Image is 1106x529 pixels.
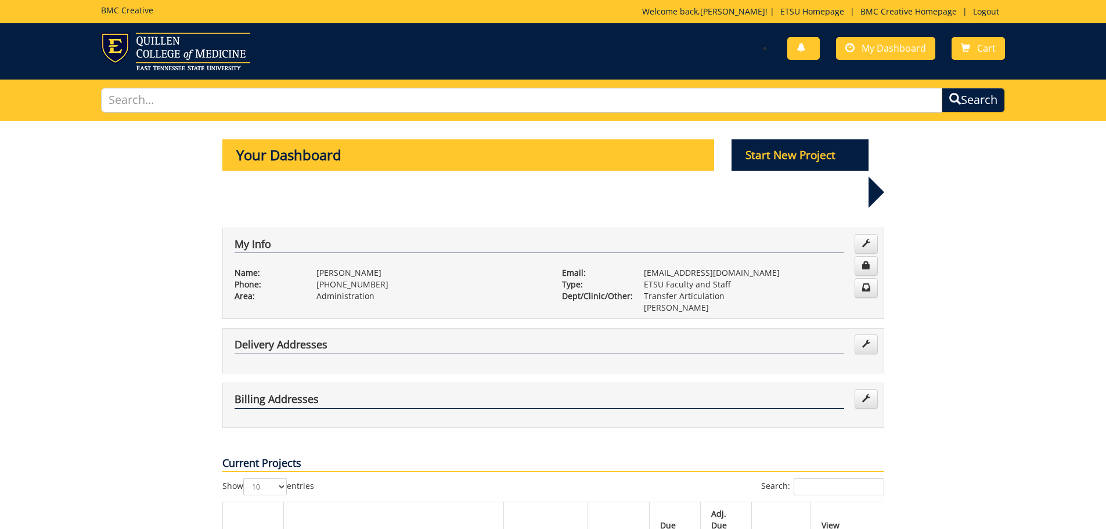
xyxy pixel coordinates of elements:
[644,279,872,290] p: ETSU Faculty and Staff
[235,394,844,409] h4: Billing Addresses
[101,88,943,113] input: Search...
[644,290,872,302] p: Transfer Articulation
[316,267,545,279] p: [PERSON_NAME]
[952,37,1005,60] a: Cart
[243,478,287,495] select: Showentries
[235,267,299,279] p: Name:
[855,278,878,298] a: Change Communication Preferences
[732,139,869,171] p: Start New Project
[774,6,850,17] a: ETSU Homepage
[855,234,878,254] a: Edit Info
[967,6,1005,17] a: Logout
[836,37,935,60] a: My Dashboard
[700,6,765,17] a: [PERSON_NAME]
[562,267,626,279] p: Email:
[316,279,545,290] p: [PHONE_NUMBER]
[316,290,545,302] p: Administration
[855,389,878,409] a: Edit Addresses
[562,290,626,302] p: Dept/Clinic/Other:
[222,139,715,171] p: Your Dashboard
[855,6,963,17] a: BMC Creative Homepage
[642,6,1005,17] p: Welcome back, ! | | |
[101,33,250,70] img: ETSU logo
[942,88,1005,113] button: Search
[855,256,878,276] a: Change Password
[644,302,872,314] p: [PERSON_NAME]
[562,279,626,290] p: Type:
[761,478,884,495] label: Search:
[977,42,996,55] span: Cart
[222,456,884,472] p: Current Projects
[235,279,299,290] p: Phone:
[644,267,872,279] p: [EMAIL_ADDRESS][DOMAIN_NAME]
[222,478,314,495] label: Show entries
[794,478,884,495] input: Search:
[101,6,153,15] h5: BMC Creative
[855,334,878,354] a: Edit Addresses
[235,239,844,254] h4: My Info
[732,150,869,161] a: Start New Project
[862,42,926,55] span: My Dashboard
[235,290,299,302] p: Area:
[235,339,844,354] h4: Delivery Addresses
